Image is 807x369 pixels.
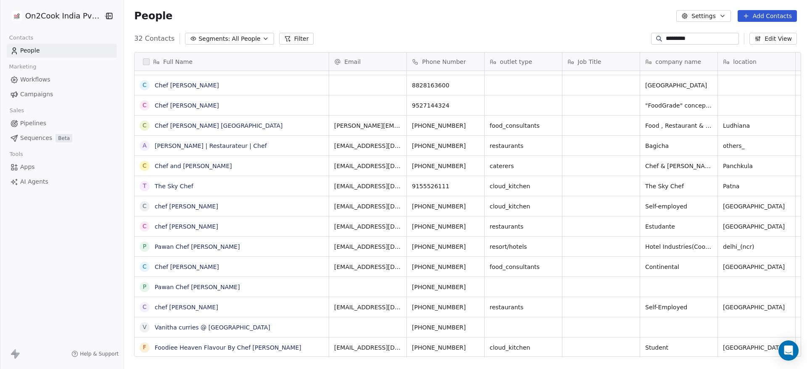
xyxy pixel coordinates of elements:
span: Workflows [20,75,50,84]
div: C [142,81,147,90]
span: food_consultants [490,121,540,130]
span: [GEOGRAPHIC_DATA] [723,222,785,231]
span: [PHONE_NUMBER] [412,222,466,231]
span: Contacts [5,32,37,44]
a: Help & Support [71,351,119,357]
span: [PERSON_NAME][EMAIL_ADDRESS][DOMAIN_NAME] [334,121,401,130]
span: outlet type [500,58,532,66]
span: [PHONE_NUMBER] [412,283,466,291]
a: Chef [PERSON_NAME] [155,82,219,89]
a: Pipelines [7,116,117,130]
span: restaurants [490,303,523,311]
span: [PHONE_NUMBER] [412,323,466,332]
span: Campaigns [20,90,53,99]
span: resort/hotels [490,242,527,251]
div: A [143,141,147,150]
div: C [142,262,147,271]
div: grid [134,71,329,357]
span: Help & Support [80,351,119,357]
a: Chef [PERSON_NAME] [GEOGRAPHIC_DATA] [155,122,283,129]
a: Foodiee Heaven Flavour By Chef [PERSON_NAME] [155,344,301,351]
span: [PHONE_NUMBER] [412,121,466,130]
span: Full Name [163,58,193,66]
span: [EMAIL_ADDRESS][DOMAIN_NAME] [334,303,401,311]
span: restaurants [490,142,523,150]
span: Self-employed [645,202,687,211]
span: Sales [6,104,28,117]
span: 8828163600 [412,81,449,90]
span: People [20,46,40,55]
span: [GEOGRAPHIC_DATA] [723,202,785,211]
span: [PHONE_NUMBER] [412,343,466,352]
a: Chef [PERSON_NAME] [155,264,219,270]
a: Chef [PERSON_NAME] [155,102,219,109]
div: T [143,182,147,190]
span: Job Title [578,58,601,66]
span: location [733,58,757,66]
span: Pipelines [20,119,46,128]
div: F [143,343,146,352]
span: cloud_kitchen [490,182,530,190]
span: [EMAIL_ADDRESS][DOMAIN_NAME] [334,162,401,170]
span: cloud_kitchen [490,202,530,211]
span: Student [645,343,668,352]
span: Hotel Industries(Cooking) [645,242,712,251]
a: chef [PERSON_NAME] [155,304,218,311]
div: c [142,303,147,311]
div: P [143,282,146,291]
button: Filter [279,33,314,45]
div: C [142,161,147,170]
span: 32 Contacts [134,34,174,44]
span: [PHONE_NUMBER] [412,162,466,170]
span: Tools [6,148,26,161]
span: Beta [55,134,72,142]
button: On2Cook India Pvt. Ltd. [10,9,98,23]
div: V [143,323,147,332]
span: The Sky Chef [645,182,684,190]
a: AI Agents [7,175,117,189]
span: [GEOGRAPHIC_DATA] [723,303,785,311]
span: Marketing [5,61,40,73]
div: c [142,202,147,211]
span: [GEOGRAPHIC_DATA] [645,81,707,90]
span: Email [344,58,361,66]
a: SequencesBeta [7,131,117,145]
span: Continental [645,263,679,271]
a: chef [PERSON_NAME] [155,223,218,230]
a: Chef and [PERSON_NAME] [155,163,232,169]
span: People [134,10,172,22]
span: caterers [490,162,514,170]
a: chef [PERSON_NAME] [155,203,218,210]
a: [PERSON_NAME] | Restaurateur | Chef [155,142,267,149]
span: Patna [723,182,739,190]
span: delhi_(ncr) [723,242,754,251]
a: Pawan Chef [PERSON_NAME] [155,243,240,250]
a: People [7,44,117,58]
span: cloud_kitchen [490,343,530,352]
a: The Sky Chef [155,183,193,190]
span: restaurants [490,222,523,231]
a: Apps [7,160,117,174]
a: Workflows [7,73,117,87]
div: company name [640,53,717,71]
span: 9527144324 [412,101,449,110]
img: on2cook%20logo-04%20copy.jpg [12,11,22,21]
span: 9155526111 [412,182,449,190]
div: P [143,242,146,251]
span: All People [232,34,260,43]
span: Chef & [PERSON_NAME], [GEOGRAPHIC_DATA] [645,162,712,170]
span: [PHONE_NUMBER] [412,263,466,271]
span: Apps [20,163,35,171]
span: Sequences [20,134,52,142]
div: Phone Number [407,53,484,71]
span: [EMAIL_ADDRESS][DOMAIN_NAME] [334,263,401,271]
div: c [142,222,147,231]
span: others_ [723,142,745,150]
span: On2Cook India Pvt. Ltd. [25,11,101,21]
span: Estudante [645,222,675,231]
span: [GEOGRAPHIC_DATA] [723,343,785,352]
span: [PHONE_NUMBER] [412,142,466,150]
span: Segments: [198,34,230,43]
span: food_consultants [490,263,540,271]
span: [EMAIL_ADDRESS][DOMAIN_NAME] [334,142,401,150]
